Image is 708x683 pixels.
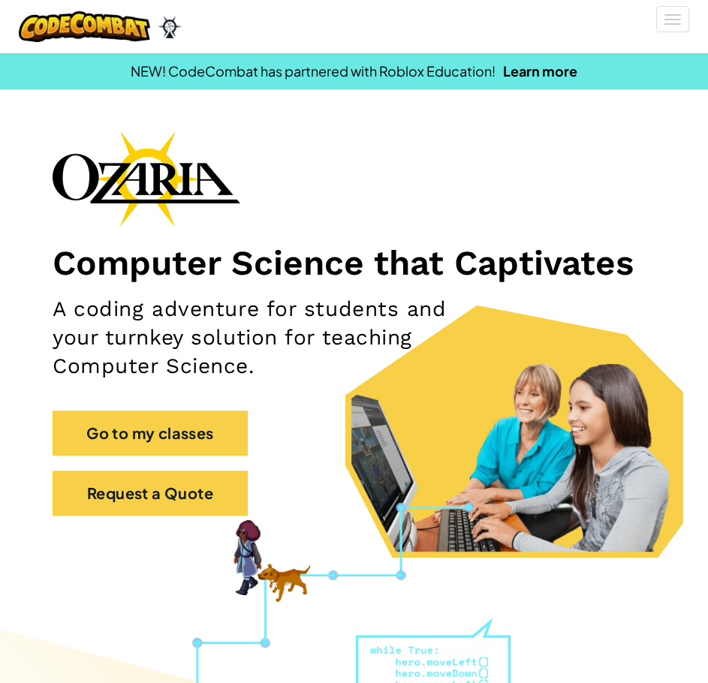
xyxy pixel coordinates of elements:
a: Learn more [503,62,577,80]
img: Ozaria branding logo [53,131,240,227]
a: Go to my classes [53,411,248,456]
span: NEW! CodeCombat has partnered with Roblox Education! [131,62,496,80]
img: Ozaria [158,16,182,38]
h1: Computer Science that Captivates [53,242,655,284]
img: CodeCombat logo [19,11,150,42]
h2: A coding adventure for students and your turnkey solution for teaching Computer Science. [53,295,456,381]
a: Request a Quote [53,471,248,516]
